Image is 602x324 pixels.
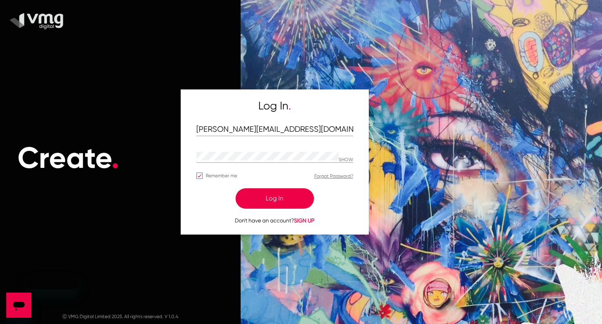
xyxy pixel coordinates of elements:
[196,99,353,113] h5: Log In
[314,173,353,179] a: Forgot Password?
[339,157,353,163] p: Hide password
[236,188,314,209] button: Log In
[196,217,353,225] p: Don't have an account?
[111,140,119,176] span: .
[6,293,31,318] iframe: Button to launch messaging window
[25,272,80,289] iframe: Message from company
[294,217,314,224] span: SIGN UP
[206,171,237,180] span: Remember me
[288,99,291,112] span: .
[196,125,353,134] input: Email Address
